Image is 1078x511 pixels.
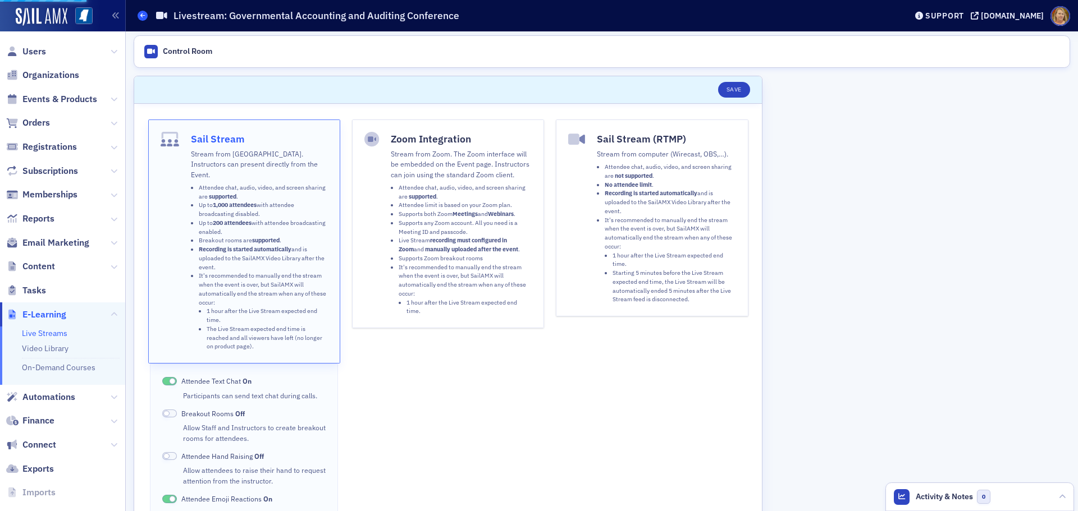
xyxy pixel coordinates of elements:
div: Control Room [163,47,212,57]
li: Up to with attendee broadcasting enabled. [199,219,328,237]
li: Supports any Zoom account. All you need is a Meeting ID and passcode. [399,219,532,237]
li: . [605,181,736,190]
button: Sail Stream (RTMP)Stream from computer (Wirecast, OBS,…).Attendee chat, audio, video, and screen ... [556,119,748,316]
span: On [162,495,177,503]
span: Users [22,45,46,58]
a: Live Streams [22,328,67,338]
p: Stream from Zoom. The Zoom interface will be embedded on the Event page. Instructors can join usi... [391,149,532,179]
li: Live Stream and . [399,236,532,254]
li: Attendee chat, audio, video, and screen sharing are . [199,183,328,201]
a: Video Library [22,343,68,353]
strong: Webinars [488,210,514,218]
div: Participants can send text chat during calls. [183,390,326,400]
li: Attendee limit is based on your Zoom plan. [399,201,532,210]
span: Breakout Rooms [181,408,245,418]
span: Tasks [22,284,46,297]
a: Automations [6,391,75,403]
li: Attendee chat, audio, video, and screen sharing are . [605,163,736,181]
span: Exports [22,463,54,475]
h4: Sail Stream (RTMP) [597,132,736,146]
span: On [243,376,252,385]
button: Zoom IntegrationStream from Zoom. The Zoom interface will be embedded on the Event page. Instruct... [352,119,544,328]
a: Email Marketing [6,237,89,249]
a: On-Demand Courses [22,362,95,372]
span: E-Learning [22,309,66,321]
img: SailAMX [16,8,67,26]
a: Users [6,45,46,58]
a: Content [6,260,55,273]
a: Finance [6,415,54,427]
img: SailAMX [75,7,93,25]
span: Off [162,409,177,418]
span: Registrations [22,141,77,153]
li: Breakout rooms are . [199,236,328,245]
span: Content [22,260,55,273]
a: Tasks [6,284,46,297]
li: Up to with attendee broadcasting disabled. [199,201,328,219]
div: [DOMAIN_NAME] [981,11,1044,21]
strong: recording must configured in Zoom [399,236,507,253]
strong: Recording is started automatically [199,245,291,253]
li: It's recommended to manually end the stream when the event is over, but SailAMX will automaticall... [605,216,736,305]
span: Automations [22,391,75,403]
strong: supported [209,192,236,200]
strong: supported [252,236,280,244]
strong: 1,000 attendees [213,201,257,209]
span: Orders [22,117,50,129]
span: Email Marketing [22,237,89,249]
strong: No attendee limit [605,181,652,188]
li: The Live Stream expected end time is reached and all viewers have left (no longer on product page). [207,325,328,351]
a: Reports [6,213,54,225]
h4: Zoom Integration [391,132,532,146]
p: Stream from computer (Wirecast, OBS,…). [597,149,736,159]
li: 1 hour after the Live Stream expected end time. [613,251,736,269]
a: View Homepage [67,7,93,26]
span: On [263,494,272,503]
li: Starting 5 minutes before the Live Stream expected end time, the Live Stream will be automaticall... [613,269,736,304]
strong: supported [409,192,436,200]
span: Imports [22,486,56,499]
a: E-Learning [6,309,66,321]
span: Activity & Notes [916,491,973,503]
strong: manually uploaded after the event [425,245,518,253]
h4: Sail Stream [191,132,328,146]
button: Save [718,82,750,98]
strong: 200 attendees [213,219,252,227]
li: Supports Zoom breakout rooms [399,254,532,263]
span: Off [254,452,264,461]
li: 1 hour after the Live Stream expected end time. [207,307,328,325]
span: Off [162,452,177,461]
a: Control Room [138,40,218,63]
span: On [162,377,177,385]
a: Events & Products [6,93,97,105]
strong: Meetings [453,210,478,218]
span: Finance [22,415,54,427]
a: Orders [6,117,50,129]
span: Organizations [22,69,79,81]
a: Memberships [6,188,77,201]
a: Organizations [6,69,79,81]
span: Off [235,409,245,418]
span: Reports [22,213,54,225]
li: and is uploaded to the SailAMX Video Library after the event. [605,189,736,215]
a: Subscriptions [6,165,78,177]
h1: Livestream: Governmental Accounting and Auditing Conference [173,9,459,22]
li: Supports both Zoom and . [399,210,532,219]
button: Sail StreamStream from [GEOGRAPHIC_DATA]. Instructors can present directly from the Event.Attende... [148,119,340,363]
a: Registrations [6,141,77,153]
strong: not supported [615,172,652,179]
div: Allow Staff and Instructors to create breakout rooms for attendees. [183,422,326,443]
li: Attendee chat, audio, video, and screen sharing are . [399,183,532,201]
span: Events & Products [22,93,97,105]
strong: Recording is started automatically [605,189,697,197]
a: Imports [6,486,56,499]
div: Support [925,11,964,21]
li: 1 hour after the Live Stream expected end time. [406,298,532,316]
span: Profile [1050,6,1070,26]
p: Stream from [GEOGRAPHIC_DATA]. Instructors can present directly from the Event. [191,149,328,179]
div: Allow attendees to raise their hand to request attention from the instructor. [183,465,326,486]
span: Attendee Emoji Reactions [181,494,272,504]
span: Attendee Hand Raising [181,451,264,461]
button: [DOMAIN_NAME] [971,12,1048,20]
